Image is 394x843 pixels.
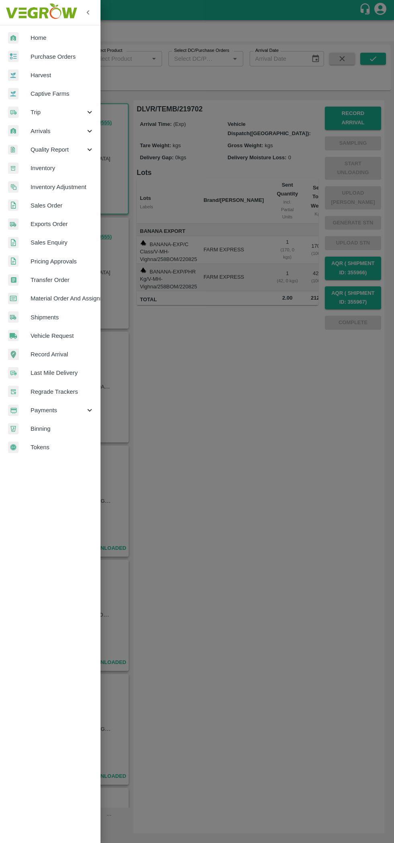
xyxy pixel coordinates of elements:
span: Exports Order [31,220,94,228]
img: shipments [8,311,18,323]
span: Trip [31,108,85,117]
img: whInventory [8,162,18,174]
span: Inventory [31,164,94,173]
span: Sales Enquiry [31,238,94,247]
img: sales [8,255,18,267]
span: Quality Report [31,145,85,154]
span: Transfer Order [31,276,94,284]
span: Payments [31,406,85,415]
img: whArrival [8,125,18,137]
img: reciept [8,51,18,62]
span: Last Mile Delivery [31,368,94,377]
span: Material Order And Assignment [31,294,94,303]
span: Purchase Orders [31,52,94,61]
img: whArrival [8,32,18,44]
span: Shipments [31,313,94,322]
img: shipments [8,218,18,230]
span: Captive Farms [31,89,94,98]
img: bin [8,423,18,434]
img: centralMaterial [8,293,18,304]
img: harvest [8,88,18,100]
img: payment [8,405,18,416]
img: qualityReport [8,145,18,155]
span: Vehicle Request [31,331,94,340]
img: delivery [8,107,18,118]
img: whTracker [8,386,18,397]
span: Regrade Trackers [31,387,94,396]
img: vehicle [8,330,18,341]
span: Sales Order [31,201,94,210]
span: Record Arrival [31,350,94,359]
img: recordArrival [8,349,19,360]
img: delivery [8,367,18,379]
img: sales [8,237,18,249]
span: Home [31,33,94,42]
span: Harvest [31,71,94,80]
img: tokens [8,442,18,453]
img: sales [8,199,18,211]
span: Arrivals [31,127,85,136]
span: Binning [31,424,94,433]
img: inventory [8,181,18,193]
span: Pricing Approvals [31,257,94,266]
span: Inventory Adjustment [31,183,94,191]
span: Tokens [31,443,94,452]
img: harvest [8,69,18,81]
img: whTransfer [8,274,18,286]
